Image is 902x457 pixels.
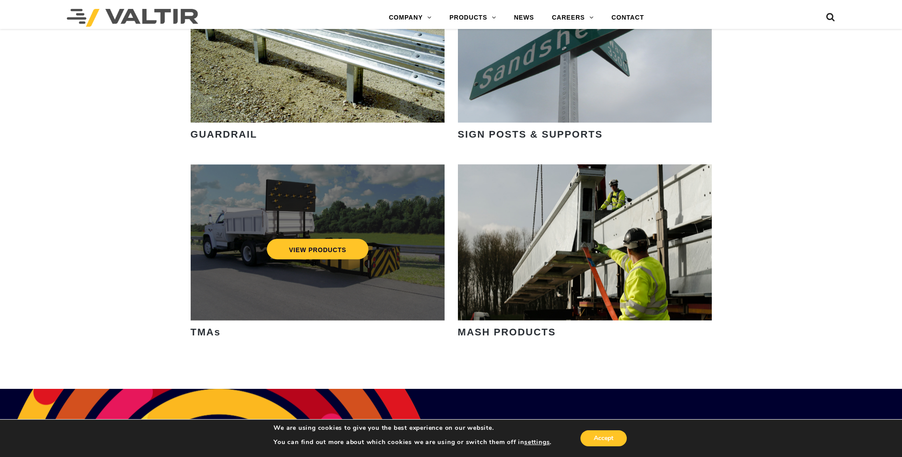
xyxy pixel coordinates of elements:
a: PRODUCTS [441,9,505,27]
a: CAREERS [543,9,603,27]
a: COMPANY [380,9,441,27]
a: NEWS [505,9,543,27]
button: settings [524,438,550,446]
strong: GUARDRAIL [191,129,257,140]
strong: SIGN POSTS & SUPPORTS [458,129,603,140]
p: We are using cookies to give you the best experience on our website. [273,424,551,432]
strong: MASH PRODUCTS [458,326,556,338]
img: Valtir [67,9,198,27]
strong: TMAs [191,326,221,338]
a: VIEW PRODUCTS [266,239,368,259]
button: Accept [580,430,627,446]
p: You can find out more about which cookies we are using or switch them off in . [273,438,551,446]
a: CONTACT [603,9,653,27]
